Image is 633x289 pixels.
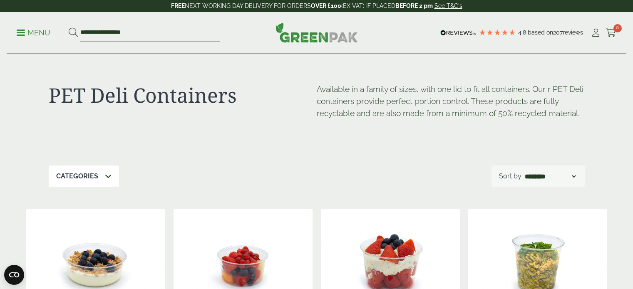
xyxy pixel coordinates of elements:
[479,29,516,36] div: 4.79 Stars
[528,29,553,36] span: Based on
[440,30,477,36] img: REVIEWS.io
[499,171,521,181] p: Sort by
[49,83,317,107] h1: PET Deli Containers
[553,29,563,36] span: 207
[171,2,185,9] strong: FREE
[434,2,462,9] a: See T&C's
[523,171,577,181] select: Shop order
[518,29,528,36] span: 4.8
[17,28,50,38] p: Menu
[606,29,616,37] i: Cart
[563,29,583,36] span: reviews
[17,28,50,36] a: Menu
[56,171,98,181] p: Categories
[606,27,616,39] a: 0
[311,2,341,9] strong: OVER £100
[395,2,433,9] strong: BEFORE 2 pm
[591,29,601,37] i: My Account
[317,84,583,118] span: Available in a family of sizes, with one lid to fit all containers. Our r PET Deli containers pro...
[4,265,24,285] button: Open CMP widget
[613,24,622,32] span: 0
[276,22,358,42] img: GreenPak Supplies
